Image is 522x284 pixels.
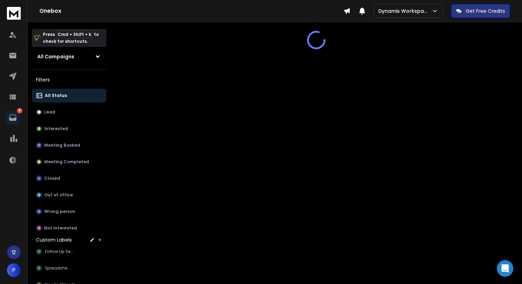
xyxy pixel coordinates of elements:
p: Press to check for shortcuts. [43,31,99,45]
a: 8 [6,111,20,125]
button: Follow Up Sent [32,245,106,258]
button: Wrong person [32,205,106,218]
p: Not Interested [44,225,77,231]
p: Closed [44,176,60,181]
p: Out of office [44,192,73,198]
img: logo [7,7,21,20]
div: Open Intercom Messenger [497,260,513,277]
p: 8 [17,108,22,114]
button: P [7,263,21,277]
p: Lead [44,109,55,115]
p: Meeting Completed [44,159,89,165]
button: Meeting Completed [32,155,106,169]
span: Spreadsheet [45,265,72,271]
button: Interested [32,122,106,136]
h1: Onebox [39,7,344,15]
button: Out of office [32,188,106,202]
h3: Filters [32,75,106,85]
p: Get Free Credits [466,8,505,14]
button: Closed [32,172,106,185]
button: Lead [32,105,106,119]
button: All Campaigns [32,50,106,63]
p: Interested [44,126,68,131]
span: Follow Up Sent [45,249,75,254]
button: All Status [32,89,106,102]
p: Wrong person [44,209,75,214]
button: Not Interested [32,221,106,235]
button: Meeting Booked [32,138,106,152]
p: All Status [45,93,67,98]
span: Cmd + Shift + k [57,30,92,38]
h3: Custom Labels [36,236,72,243]
h1: All Campaigns [37,53,74,60]
button: Spreadsheet [32,261,106,275]
button: Get Free Credits [451,4,510,18]
p: Meeting Booked [44,143,80,148]
p: Dynamis Workspace [378,8,432,14]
